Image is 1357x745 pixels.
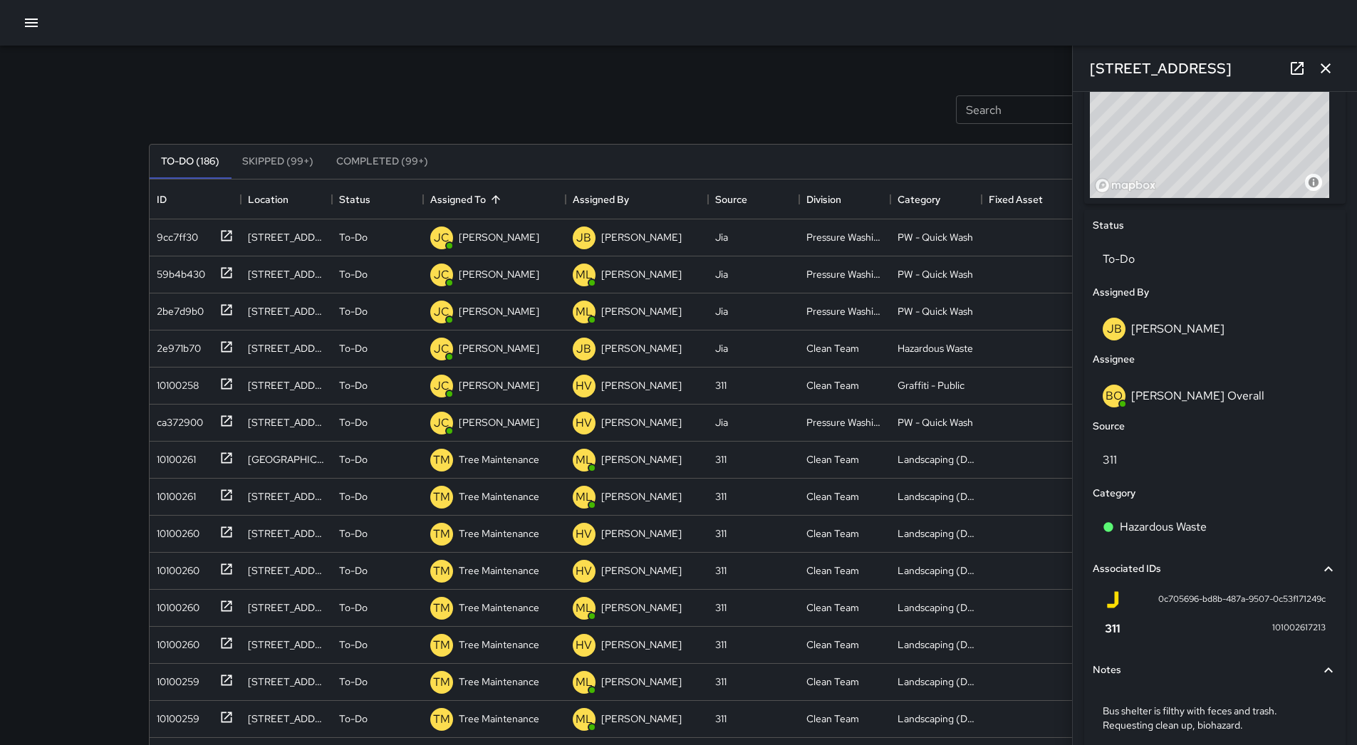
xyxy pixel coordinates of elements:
[248,378,325,392] div: 96 6th Street
[898,230,973,244] div: PW - Quick Wash
[157,179,167,219] div: ID
[459,489,539,504] p: Tree Maintenance
[339,452,368,467] p: To-Do
[573,179,629,219] div: Assigned By
[423,179,566,219] div: Assigned To
[806,179,841,219] div: Division
[715,415,728,429] div: Jia
[248,489,325,504] div: 537 Jessie Street
[459,304,539,318] p: [PERSON_NAME]
[151,298,204,318] div: 2be7d9b0
[433,600,450,617] p: TM
[715,526,727,541] div: 311
[434,340,449,358] p: JC
[898,378,965,392] div: Graffiti - Public
[799,179,890,219] div: Division
[601,341,682,355] p: [PERSON_NAME]
[715,674,727,689] div: 311
[248,304,325,318] div: 66 Mint Street
[434,415,449,432] p: JC
[715,341,728,355] div: Jia
[898,637,974,652] div: Landscaping (DG & Weeds)
[601,415,682,429] p: [PERSON_NAME]
[576,229,591,246] p: JB
[890,179,982,219] div: Category
[806,674,859,689] div: Clean Team
[806,563,859,578] div: Clean Team
[601,674,682,689] p: [PERSON_NAME]
[601,489,682,504] p: [PERSON_NAME]
[715,378,727,392] div: 311
[433,489,450,506] p: TM
[339,563,368,578] p: To-Do
[806,304,883,318] div: Pressure Washing
[151,706,199,726] div: 10100259
[241,179,332,219] div: Location
[982,179,1073,219] div: Fixed Asset
[715,600,727,615] div: 311
[601,267,682,281] p: [PERSON_NAME]
[434,377,449,395] p: JC
[339,230,368,244] p: To-Do
[248,563,325,578] div: 537 Jessie Street
[459,267,539,281] p: [PERSON_NAME]
[151,447,196,467] div: 10100261
[806,378,859,392] div: Clean Team
[459,600,539,615] p: Tree Maintenance
[806,712,859,726] div: Clean Team
[434,266,449,283] p: JC
[576,526,592,543] p: HV
[339,179,370,219] div: Status
[898,452,974,467] div: Landscaping (DG & Weeds)
[806,267,883,281] div: Pressure Washing
[898,712,974,726] div: Landscaping (DG & Weeds)
[151,372,199,392] div: 10100258
[715,452,727,467] div: 311
[576,340,591,358] p: JB
[715,304,728,318] div: Jia
[806,415,883,429] div: Pressure Washing
[248,267,325,281] div: 440 Jessie Street
[459,712,539,726] p: Tree Maintenance
[248,600,325,615] div: 743a Minna Street
[806,341,859,355] div: Clean Team
[433,452,450,469] p: TM
[151,595,199,615] div: 10100260
[806,526,859,541] div: Clean Team
[150,145,231,179] button: To-Do (186)
[151,669,199,689] div: 10100259
[459,674,539,689] p: Tree Maintenance
[248,230,325,244] div: 25 Grove Street
[459,637,539,652] p: Tree Maintenance
[576,563,592,580] p: HV
[576,711,593,728] p: ML
[601,712,682,726] p: [PERSON_NAME]
[248,415,325,429] div: 93 10th Street
[248,637,325,652] div: 108 9th Street
[151,484,196,504] div: 10100261
[434,303,449,321] p: JC
[248,526,325,541] div: 444 Tehama Street
[459,452,539,467] p: Tree Maintenance
[601,600,682,615] p: [PERSON_NAME]
[898,563,974,578] div: Landscaping (DG & Weeds)
[150,179,241,219] div: ID
[151,558,199,578] div: 10100260
[459,563,539,578] p: Tree Maintenance
[151,261,205,281] div: 59b4b430
[898,489,974,504] div: Landscaping (DG & Weeds)
[339,712,368,726] p: To-Do
[430,179,486,219] div: Assigned To
[248,341,325,355] div: 1029 Market Street
[459,230,539,244] p: [PERSON_NAME]
[339,304,368,318] p: To-Do
[898,304,973,318] div: PW - Quick Wash
[576,303,593,321] p: ML
[806,452,859,467] div: Clean Team
[433,526,450,543] p: TM
[576,637,592,654] p: HV
[576,415,592,432] p: HV
[325,145,440,179] button: Completed (99+)
[339,378,368,392] p: To-Do
[339,415,368,429] p: To-Do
